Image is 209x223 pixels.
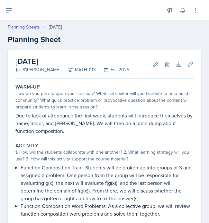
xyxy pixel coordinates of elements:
[15,84,40,90] label: Warm-Up
[60,66,96,73] div: MATH 1113
[15,142,38,149] label: Activity
[21,164,194,202] p: Function Composition Train: Students will be broken up into groups of 3 and assigned a problem. O...
[15,149,194,162] div: 1. How will the students collaborate with one another? 2. What learning strategy will you use? 3....
[15,112,194,135] p: Due to lack of attendance the first week, students will introduce themselves by name, major, and ...
[8,34,201,45] h2: Planning Sheet
[15,56,129,67] h2: [DATE]
[49,24,62,30] div: [DATE]
[8,24,40,30] a: Planning Sheets
[21,202,194,218] p: Function Composition Word Problems: As a collective group, we will review function composition wo...
[96,66,129,73] div: Fall 2025
[15,66,60,73] div: S'[PERSON_NAME]
[15,90,194,110] div: How do you plan to open your session? What icebreaker will you facilitate to help build community...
